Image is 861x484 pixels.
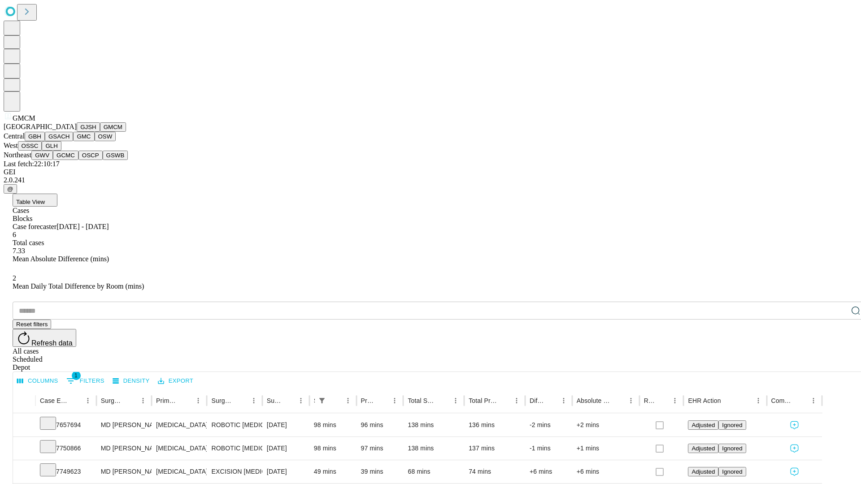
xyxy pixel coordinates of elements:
div: [MEDICAL_DATA] [156,460,202,483]
div: 2.0.241 [4,176,857,184]
div: 1 active filter [316,394,328,407]
button: Export [156,374,196,388]
button: Sort [179,394,192,407]
div: Surgery Date [267,397,281,404]
button: Ignored [718,444,746,453]
button: OSSC [18,141,42,151]
button: Show filters [64,374,107,388]
div: 39 mins [361,460,399,483]
div: 7750866 [40,437,92,460]
button: OSCP [78,151,103,160]
div: ROBOTIC [MEDICAL_DATA] [211,414,257,436]
div: 138 mins [408,437,460,460]
span: Mean Absolute Difference (mins) [13,255,109,263]
div: 136 mins [469,414,521,436]
div: [MEDICAL_DATA] [156,414,202,436]
button: Sort [282,394,295,407]
button: GWV [31,151,53,160]
span: 6 [13,231,16,238]
div: [MEDICAL_DATA] [156,437,202,460]
span: Total cases [13,239,44,246]
div: Comments [771,397,794,404]
button: Sort [612,394,625,407]
div: MD [PERSON_NAME] [PERSON_NAME] [101,437,147,460]
button: Menu [449,394,462,407]
span: Adjusted [691,445,715,452]
button: Sort [795,394,807,407]
button: OSW [95,132,116,141]
div: Primary Service [156,397,178,404]
div: Resolved in EHR [644,397,656,404]
button: Reset filters [13,320,51,329]
span: Adjusted [691,422,715,428]
span: Last fetch: 22:10:17 [4,160,60,168]
button: Menu [807,394,820,407]
button: Menu [388,394,401,407]
div: -2 mins [530,414,568,436]
div: Surgery Name [211,397,234,404]
button: GSWB [103,151,128,160]
button: GMCM [100,122,126,132]
button: Sort [329,394,342,407]
span: Refresh data [31,339,73,347]
button: Sort [545,394,557,407]
button: Sort [437,394,449,407]
button: Menu [248,394,260,407]
button: Adjusted [688,444,718,453]
button: Table View [13,194,57,207]
span: @ [7,186,13,192]
div: 7749623 [40,460,92,483]
span: 7.33 [13,247,25,255]
button: GSACH [45,132,73,141]
button: Ignored [718,420,746,430]
div: +6 mins [577,460,635,483]
button: Menu [295,394,307,407]
div: 98 mins [314,437,352,460]
div: EXCISION [MEDICAL_DATA] LESION EXCEPT [MEDICAL_DATA] TRUNK ETC 3.1 TO 4 CM [211,460,257,483]
div: 96 mins [361,414,399,436]
div: +6 mins [530,460,568,483]
button: Adjusted [688,467,718,476]
button: Expand [17,464,31,480]
button: Menu [557,394,570,407]
button: Show filters [316,394,328,407]
div: MD [PERSON_NAME] [PERSON_NAME] [101,460,147,483]
span: Table View [16,199,45,205]
button: Sort [498,394,510,407]
button: GCMC [53,151,78,160]
button: Menu [82,394,94,407]
button: Sort [124,394,137,407]
div: Surgeon Name [101,397,123,404]
button: @ [4,184,17,194]
span: [DATE] - [DATE] [57,223,109,230]
button: Menu [669,394,681,407]
div: Case Epic Id [40,397,68,404]
div: Absolute Difference [577,397,611,404]
button: Menu [625,394,637,407]
div: +1 mins [577,437,635,460]
span: 2 [13,274,16,282]
div: MD [PERSON_NAME] [PERSON_NAME] [101,414,147,436]
div: 49 mins [314,460,352,483]
button: Select columns [15,374,61,388]
button: Sort [722,394,735,407]
div: Predicted In Room Duration [361,397,375,404]
div: [DATE] [267,437,305,460]
div: 138 mins [408,414,460,436]
span: West [4,142,18,149]
button: GBH [25,132,45,141]
span: Mean Daily Total Difference by Room (mins) [13,282,144,290]
button: Menu [192,394,204,407]
button: Refresh data [13,329,76,347]
span: Northeast [4,151,31,159]
div: EHR Action [688,397,721,404]
button: GLH [42,141,61,151]
span: Case forecaster [13,223,57,230]
button: GMC [73,132,94,141]
span: Ignored [722,445,742,452]
div: 68 mins [408,460,460,483]
button: GJSH [77,122,100,132]
div: Total Scheduled Duration [408,397,436,404]
span: 1 [72,371,81,380]
span: Adjusted [691,468,715,475]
